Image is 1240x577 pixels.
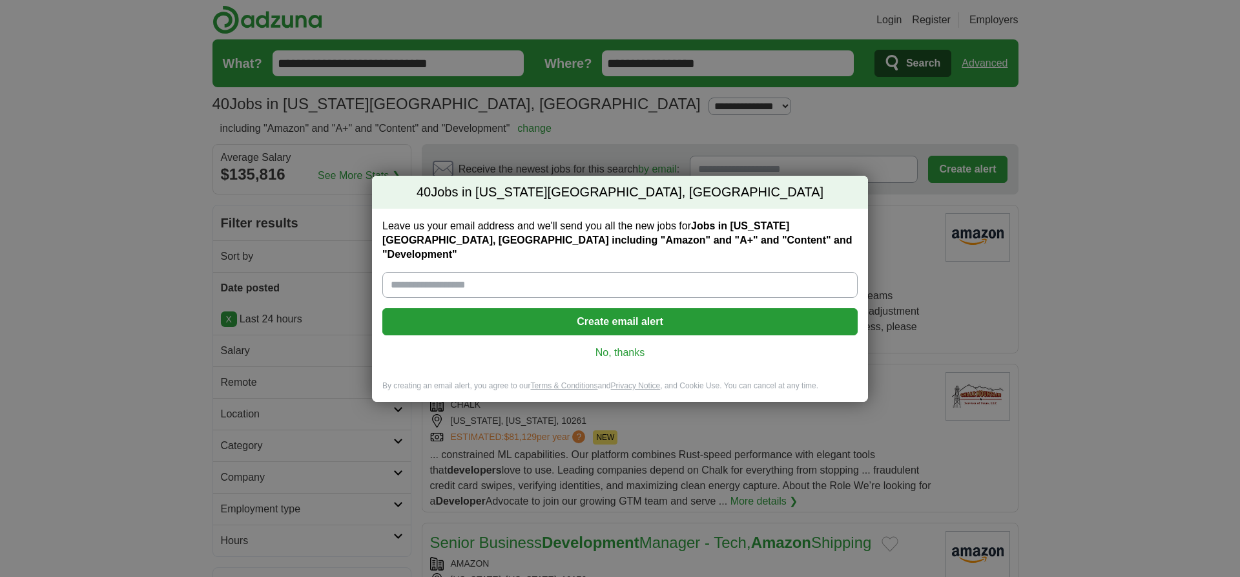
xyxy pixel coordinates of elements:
span: 40 [417,184,431,202]
h2: Jobs in [US_STATE][GEOGRAPHIC_DATA], [GEOGRAPHIC_DATA] [372,176,868,209]
a: No, thanks [393,346,847,360]
a: Privacy Notice [611,381,661,390]
div: By creating an email alert, you agree to our and , and Cookie Use. You can cancel at any time. [372,381,868,402]
button: Create email alert [382,308,858,335]
strong: Jobs in [US_STATE][GEOGRAPHIC_DATA], [GEOGRAPHIC_DATA] including "Amazon" and "A+" and "Content" ... [382,220,852,260]
label: Leave us your email address and we'll send you all the new jobs for [382,219,858,262]
a: Terms & Conditions [530,381,597,390]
